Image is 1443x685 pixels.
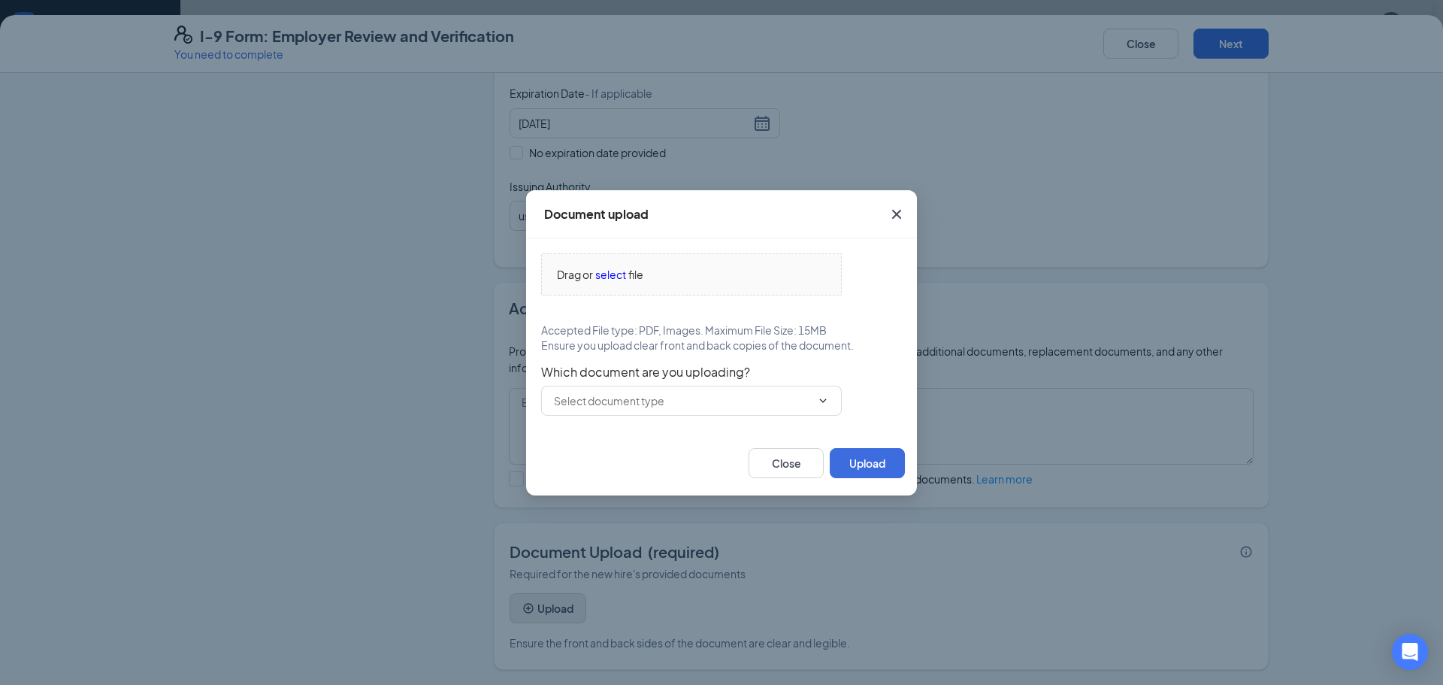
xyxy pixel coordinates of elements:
[749,448,824,478] button: Close
[557,266,593,283] span: Drag or
[542,254,841,295] span: Drag orselectfile
[817,395,829,407] svg: ChevronDown
[628,266,643,283] span: file
[544,205,649,222] div: Document upload
[554,393,811,409] input: Select document type
[541,338,854,353] span: Ensure you upload clear front and back copies of the document.
[888,205,906,223] svg: Cross
[1392,634,1428,670] div: Open Intercom Messenger
[876,190,917,238] button: Close
[541,323,827,338] span: Accepted File type: PDF, Images. Maximum File Size: 15MB
[595,266,626,283] span: select
[830,448,905,478] button: Upload
[541,365,902,380] span: Which document are you uploading?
